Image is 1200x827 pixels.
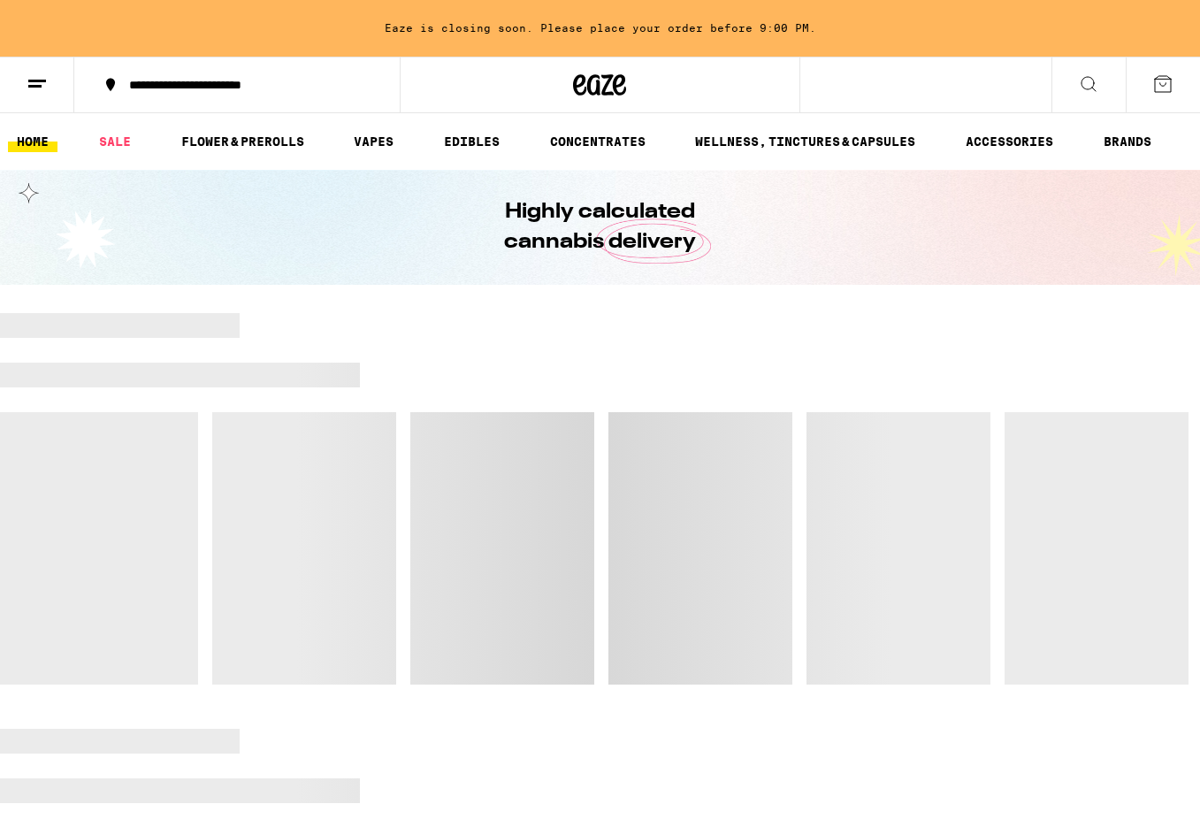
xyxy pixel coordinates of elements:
a: EDIBLES [435,131,508,152]
a: ACCESSORIES [957,131,1062,152]
a: VAPES [345,131,402,152]
a: FLOWER & PREROLLS [172,131,313,152]
a: CONCENTRATES [541,131,654,152]
a: HOME [8,131,57,152]
a: SALE [90,131,140,152]
a: BRANDS [1095,131,1160,152]
h1: Highly calculated cannabis delivery [455,197,746,257]
a: WELLNESS, TINCTURES & CAPSULES [686,131,924,152]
